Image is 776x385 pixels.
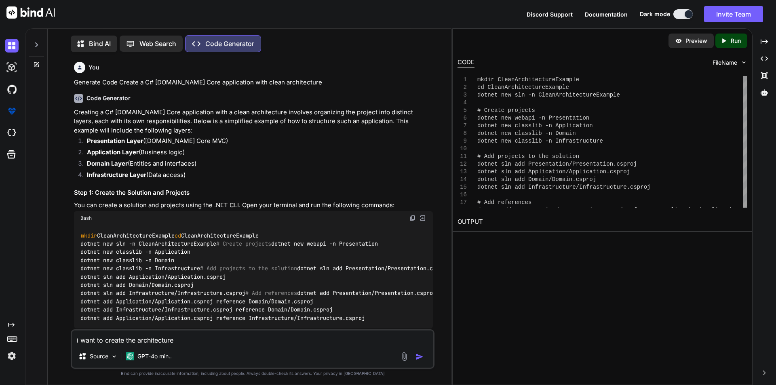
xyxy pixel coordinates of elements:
p: You can create a solution and projects using the .NET CLI. Open your terminal and run the followi... [74,201,433,210]
span: # Create projects [216,240,271,247]
textarea: i want to create the architecture [72,330,433,345]
div: 12 [458,160,467,168]
img: Open in Browser [419,215,426,222]
span: mkdir [81,232,97,239]
img: icon [415,353,424,361]
span: cd CleanArchitectureExample [477,84,569,90]
button: Invite Team [704,6,763,22]
img: darkAi-studio [5,61,19,74]
h3: Step 1: Create the Solution and Projects [74,188,433,198]
div: 7 [458,122,467,130]
img: attachment [400,352,409,361]
span: dotnet new classlib -n Application [477,122,593,129]
div: 8 [458,130,467,137]
img: copy [409,215,416,221]
span: # Add references [477,199,531,206]
strong: Application Layer [87,148,139,156]
li: (Entities and interfaces) [80,159,433,170]
span: dotnet new webapi -n Presentation [477,115,589,121]
div: 5 [458,107,467,114]
img: cloudideIcon [5,126,19,140]
p: Source [90,352,108,360]
button: Documentation [585,10,628,19]
code: CleanArchitectureExample CleanArchitectureExample dotnet new sln -n CleanArchitectureExample dotn... [80,231,569,322]
strong: Domain Layer [87,160,128,167]
img: githubDark [5,82,19,96]
div: 15 [458,183,467,191]
h6: Code Generator [86,94,131,102]
li: (Business logic) [80,148,433,159]
span: dotnet new sln -n CleanArchitectureExample [477,92,620,98]
span: dotnet sln add Infrastructure/Infrastructure.cspro [477,184,647,190]
p: Run [731,37,741,45]
li: (Data access) [80,170,433,182]
img: GPT-4o mini [126,352,134,360]
div: 10 [458,145,467,153]
h6: You [89,63,99,72]
div: 18 [458,206,467,214]
span: cd [175,232,181,239]
p: Preview [685,37,707,45]
span: j [647,184,650,190]
span: Documentation [585,11,628,18]
div: 4 [458,99,467,107]
div: 1 [458,76,467,84]
img: Pick Models [111,353,118,360]
span: # Add references [245,290,297,297]
div: CODE [458,58,474,67]
p: Code Generator [205,39,254,48]
img: darkChat [5,39,19,53]
img: settings [5,349,19,363]
span: mkdir CleanArchitectureExample [477,76,579,83]
p: Creating a C# [DOMAIN_NAME] Core application with a clean architecture involves organizing the pr... [74,108,433,135]
p: GPT-4o min.. [137,352,172,360]
div: 11 [458,153,467,160]
p: Web Search [139,39,176,48]
h2: OUTPUT [453,212,752,231]
p: Bind AI [89,39,111,48]
img: premium [5,104,19,118]
span: Discord Support [527,11,573,18]
span: nce Application/Application.csproj [647,207,763,213]
div: 13 [458,168,467,176]
span: dotnet sln add Domain/Domain.csproj [477,176,596,183]
span: # Create projects [477,107,535,114]
strong: Infrastructure Layer [87,171,146,179]
div: 9 [458,137,467,145]
div: 14 [458,176,467,183]
span: FileName [713,59,737,67]
img: preview [675,37,682,44]
div: 17 [458,199,467,206]
span: dotnet sln add Presentation/Presentation.csproj [477,161,637,167]
span: # Add projects to the solution [477,153,579,160]
div: 2 [458,84,467,91]
div: 16 [458,191,467,199]
span: Dark mode [640,10,670,18]
button: Discord Support [527,10,573,19]
img: chevron down [740,59,747,66]
li: ([DOMAIN_NAME] Core MVC) [80,137,433,148]
strong: Presentation Layer [87,137,143,145]
div: 6 [458,114,467,122]
div: 3 [458,91,467,99]
span: Bash [80,215,92,221]
span: # Add projects to the solution [200,265,297,272]
span: dotnet add Presentation/Presentation.csproj refere [477,207,647,213]
img: Bind AI [6,6,55,19]
p: Bind can provide inaccurate information, including about people. Always double-check its answers.... [71,370,434,377]
span: dotnet new classlib -n Infrastructure [477,138,603,144]
span: dotnet new classlib -n Domain [477,130,576,137]
p: Generate Code Create a C# [DOMAIN_NAME] Core application with clean architecture [74,78,433,87]
span: dotnet sln add Application/Application.csproj [477,168,630,175]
